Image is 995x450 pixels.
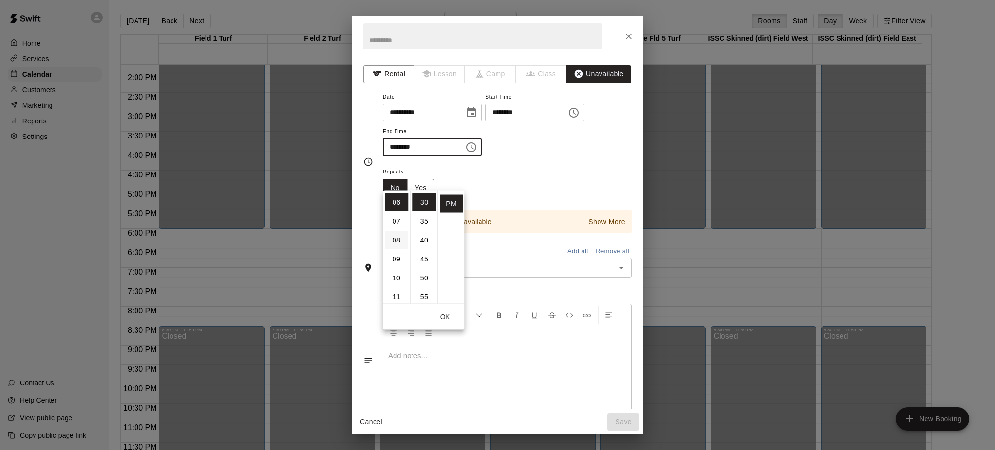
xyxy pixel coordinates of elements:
[566,65,631,83] button: Unavailable
[412,269,436,287] li: 50 minutes
[407,179,434,197] button: Yes
[412,250,436,268] li: 45 minutes
[403,324,419,341] button: Right Align
[593,244,632,259] button: Remove all
[414,65,465,83] span: Upgrade your plan to access this feature
[412,174,436,192] li: 25 minutes
[516,65,567,83] span: Upgrade your plan to access this feature
[383,125,482,138] span: End Time
[383,179,434,197] div: outlined button group
[491,306,508,324] button: Format Bold
[410,191,437,304] ul: Select minutes
[465,65,516,83] span: Upgrade your plan to access this feature
[385,288,408,306] li: 11 hours
[412,288,436,306] li: 55 minutes
[561,306,578,324] button: Insert Code
[615,261,628,275] button: Open
[383,179,408,197] button: No
[429,308,461,326] button: OK
[562,244,593,259] button: Add all
[385,250,408,268] li: 9 hours
[462,138,481,157] button: Choose time, selected time is 6:30 PM
[564,103,583,122] button: Choose time, selected time is 6:00 PM
[383,286,632,301] span: Notes
[385,324,402,341] button: Center Align
[544,306,560,324] button: Format Strikethrough
[420,324,437,341] button: Justify Align
[385,193,408,211] li: 6 hours
[586,215,628,229] button: Show More
[363,263,373,273] svg: Rooms
[383,166,442,179] span: Repeats
[462,103,481,122] button: Choose date, selected date is Aug 25, 2025
[412,212,436,230] li: 35 minutes
[526,306,543,324] button: Format Underline
[579,306,595,324] button: Insert Link
[383,191,410,304] ul: Select hours
[412,231,436,249] li: 40 minutes
[440,195,463,213] li: PM
[385,212,408,230] li: 7 hours
[588,217,625,227] p: Show More
[437,191,464,304] ul: Select meridiem
[600,306,617,324] button: Left Align
[363,356,373,365] svg: Notes
[620,28,637,45] button: Close
[385,231,408,249] li: 8 hours
[485,91,584,104] span: Start Time
[363,157,373,167] svg: Timing
[356,413,387,431] button: Cancel
[363,65,414,83] button: Rental
[509,306,525,324] button: Format Italics
[412,193,436,211] li: 30 minutes
[383,91,482,104] span: Date
[385,269,408,287] li: 10 hours
[440,176,463,194] li: AM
